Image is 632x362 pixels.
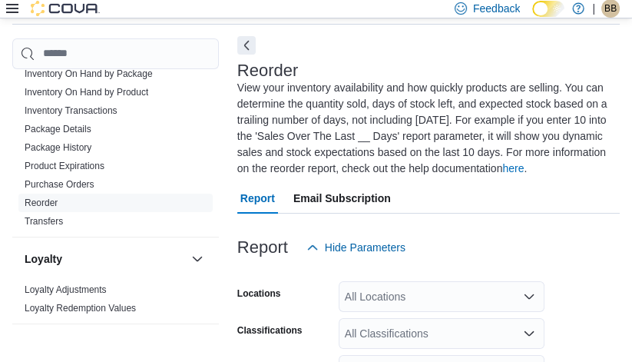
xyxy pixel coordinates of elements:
[188,250,207,268] button: Loyalty
[188,337,207,355] button: OCM
[237,36,256,55] button: Next
[240,183,275,214] span: Report
[25,68,153,79] a: Inventory On Hand by Package
[300,232,412,263] button: Hide Parameters
[532,1,564,17] input: Dark Mode
[25,179,94,190] a: Purchase Orders
[293,183,391,214] span: Email Subscription
[12,281,219,324] div: Loyalty
[237,61,298,80] h3: Reorder
[25,142,91,153] a: Package History
[325,240,405,255] span: Hide Parameters
[31,1,100,16] img: Cova
[25,251,62,267] h3: Loyalty
[25,216,63,227] a: Transfers
[25,87,148,98] a: Inventory On Hand by Product
[25,338,185,354] button: OCM
[25,251,185,267] button: Loyalty
[25,303,136,314] a: Loyalty Redemption Values
[502,162,524,174] a: here
[25,105,117,116] a: Inventory Transactions
[25,284,107,295] a: Loyalty Adjustments
[25,161,104,171] a: Product Expirations
[25,198,58,208] a: Reorder
[237,238,288,257] h3: Report
[523,291,535,303] button: Open list of options
[12,9,219,237] div: Inventory
[237,287,281,300] label: Locations
[25,124,91,135] a: Package Details
[237,324,303,337] label: Classifications
[237,80,612,177] div: View your inventory availability and how quickly products are selling. You can determine the quan...
[473,1,520,16] span: Feedback
[532,17,533,18] span: Dark Mode
[523,327,535,340] button: Open list of options
[25,338,50,354] h3: OCM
